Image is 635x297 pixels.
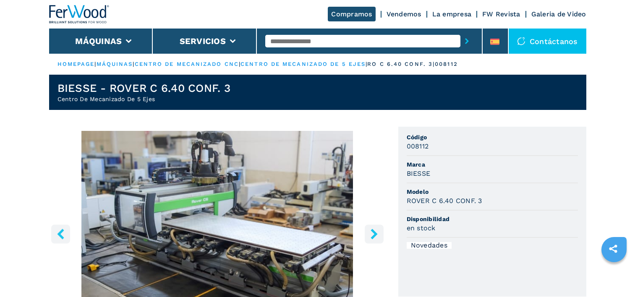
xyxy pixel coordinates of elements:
[49,5,110,23] img: Ferwood
[328,7,375,21] a: Compramos
[367,60,435,68] p: ro c 6.40 conf. 3 |
[387,10,421,18] a: Vendemos
[57,81,230,95] h1: BIESSE - ROVER C 6.40 CONF. 3
[509,29,586,54] div: Contáctanos
[57,61,95,67] a: HOMEPAGE
[180,36,226,46] button: Servicios
[435,60,458,68] p: 008112
[57,95,230,103] h2: Centro De Mecanizado De 5 Ejes
[482,10,520,18] a: FW Revista
[75,36,122,46] button: Máquinas
[133,61,134,67] span: |
[407,169,431,178] h3: BIESSE
[599,259,629,291] iframe: Chat
[366,61,367,67] span: |
[407,223,436,233] h3: en stock
[517,37,525,45] img: Contáctanos
[135,61,239,67] a: centro de mecanizado cnc
[407,196,482,206] h3: ROVER C 6.40 CONF. 3
[407,215,578,223] span: Disponibilidad
[407,133,578,141] span: Código
[603,238,624,259] a: sharethis
[460,31,473,51] button: submit-button
[407,188,578,196] span: Modelo
[51,224,70,243] button: left-button
[407,242,452,249] div: Novedades
[531,10,586,18] a: Galeria de Video
[239,61,240,67] span: |
[97,61,133,67] a: máquinas
[240,61,366,67] a: centro de mecanizado de 5 ejes
[94,61,96,67] span: |
[432,10,472,18] a: La empresa
[365,224,384,243] button: right-button
[407,141,429,151] h3: 008112
[407,160,578,169] span: Marca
